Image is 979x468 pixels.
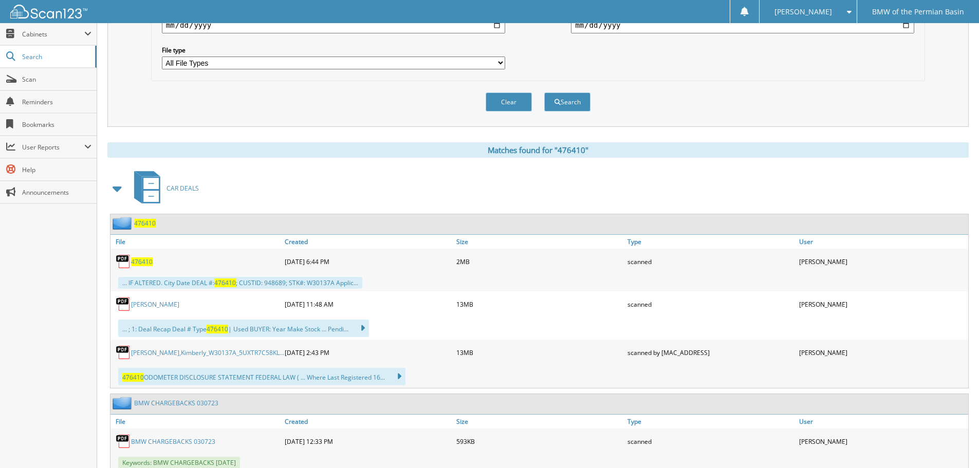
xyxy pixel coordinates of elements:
span: Reminders [22,98,91,106]
a: CAR DEALS [128,168,199,209]
span: 476410 [207,325,228,333]
a: Created [282,235,454,249]
div: ... ; 1: Deal Recap Deal # Type | Used BUYER: Year Make Stock ... Pendi... [118,320,369,337]
span: Bookmarks [22,120,91,129]
div: scanned [625,251,797,272]
div: [DATE] 6:44 PM [282,251,454,272]
a: Type [625,235,797,249]
div: 13MB [454,294,625,314]
img: PDF.png [116,345,131,360]
span: BMW of the Permian Basin [872,9,964,15]
a: Type [625,415,797,428]
div: scanned [625,431,797,452]
span: CAR DEALS [167,184,199,193]
div: [DATE] 12:33 PM [282,431,454,452]
span: 476410 [122,373,144,382]
div: Matches found for "476410" [107,142,969,158]
button: Search [544,92,590,111]
img: PDF.png [116,296,131,312]
div: [PERSON_NAME] [797,294,968,314]
div: 593KB [454,431,625,452]
span: Announcements [22,188,91,197]
label: File type [162,46,505,54]
a: File [110,415,282,428]
input: start [162,17,505,33]
div: ODOMETER DISCLOSURE STATEMENT FEDERAL LAW ( ... Where Last Registered 16... [118,368,405,385]
span: [PERSON_NAME] [774,9,832,15]
div: [DATE] 2:43 PM [282,342,454,363]
span: Scan [22,75,91,84]
img: folder2.png [113,397,134,409]
img: folder2.png [113,217,134,230]
a: User [797,415,968,428]
div: scanned [625,294,797,314]
div: [PERSON_NAME] [797,342,968,363]
a: BMW CHARGEBACKS 030723 [131,437,215,446]
span: Cabinets [22,30,84,39]
div: ... IF ALTERED. City Date DEAL #: ; CUSTID: 948689; STK#: W30137A Applic... [118,277,362,289]
button: Clear [486,92,532,111]
span: User Reports [22,143,84,152]
a: Size [454,415,625,428]
span: Search [22,52,90,61]
img: PDF.png [116,434,131,449]
a: File [110,235,282,249]
a: [PERSON_NAME] [131,300,179,309]
span: Help [22,165,91,174]
div: 13MB [454,342,625,363]
a: Size [454,235,625,249]
div: scanned by [MAC_ADDRESS] [625,342,797,363]
a: 476410 [134,219,156,228]
div: [DATE] 11:48 AM [282,294,454,314]
div: [PERSON_NAME] [797,251,968,272]
a: Created [282,415,454,428]
img: PDF.png [116,254,131,269]
input: end [571,17,914,33]
div: [PERSON_NAME] [797,431,968,452]
a: [PERSON_NAME],Kimberly_W30137A_5UXTR7C58KL... [131,348,284,357]
img: scan123-logo-white.svg [10,5,87,18]
div: 2MB [454,251,625,272]
a: User [797,235,968,249]
a: BMW CHARGEBACKS 030723 [134,399,218,407]
a: 476410 [131,257,153,266]
span: 476410 [214,278,236,287]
